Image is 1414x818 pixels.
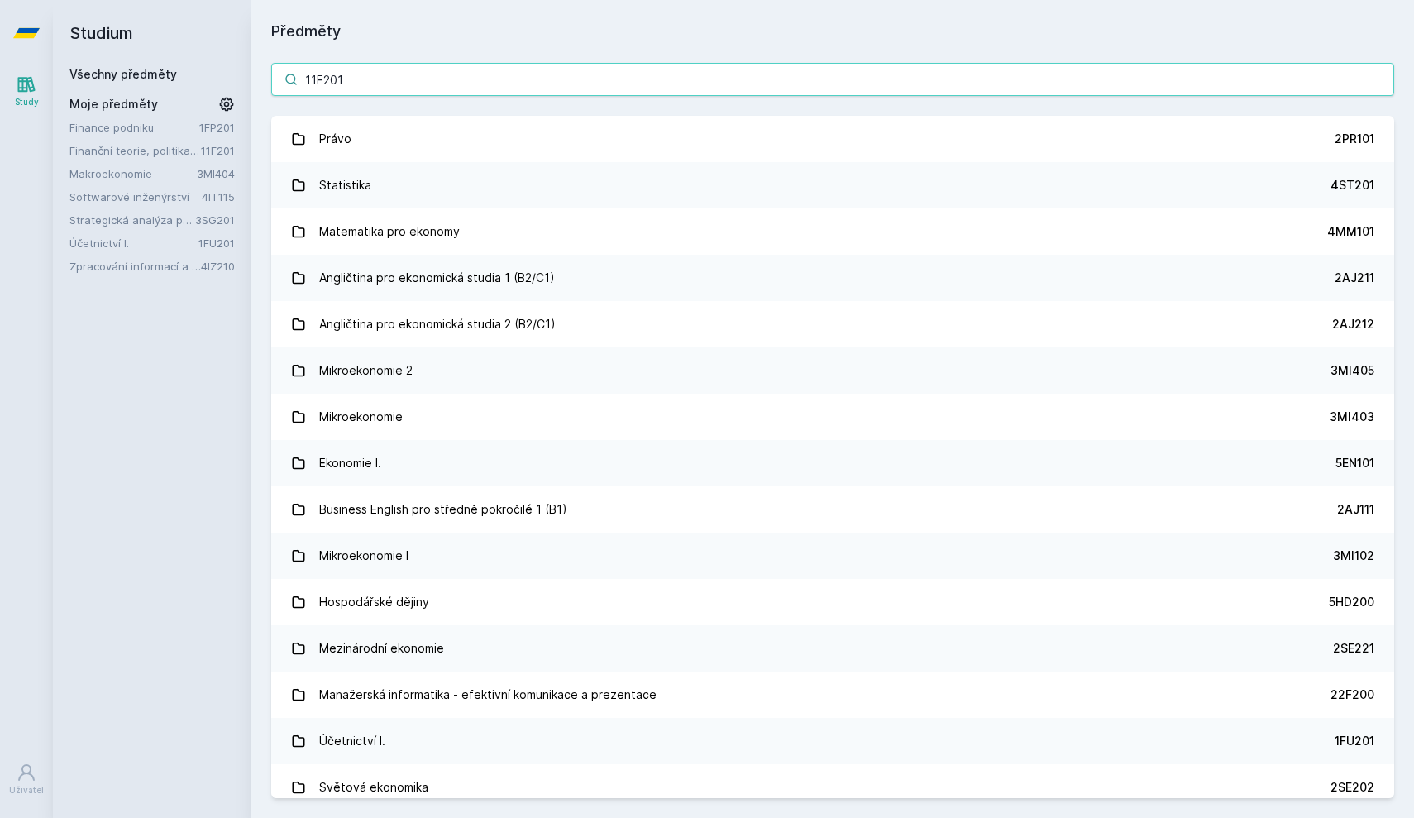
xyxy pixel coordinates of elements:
[69,189,202,205] a: Softwarové inženýrství
[69,165,197,182] a: Makroekonomie
[319,308,556,341] div: Angličtina pro ekonomická studia 2 (B2/C1)
[1330,779,1374,796] div: 2SE202
[319,447,381,480] div: Ekonomie I.
[1337,501,1374,518] div: 2AJ111
[1335,131,1374,147] div: 2PR101
[1335,270,1374,286] div: 2AJ211
[195,213,235,227] a: 3SG201
[271,208,1394,255] a: Matematika pro ekonomy 4MM101
[1329,594,1374,610] div: 5HD200
[319,771,428,804] div: Světová ekonomika
[271,579,1394,625] a: Hospodářské dějiny 5HD200
[319,261,555,294] div: Angličtina pro ekonomická studia 1 (B2/C1)
[271,533,1394,579] a: Mikroekonomie I 3MI102
[271,718,1394,764] a: Účetnictví I. 1FU201
[271,20,1394,43] h1: Předměty
[201,260,235,273] a: 4IZ210
[9,784,44,796] div: Uživatel
[201,144,235,157] a: 11F201
[197,167,235,180] a: 3MI404
[69,212,195,228] a: Strategická analýza pro informatiky a statistiky
[1333,640,1374,657] div: 2SE221
[271,301,1394,347] a: Angličtina pro ekonomická studia 2 (B2/C1) 2AJ212
[199,121,235,134] a: 1FP201
[69,119,199,136] a: Finance podniku
[319,400,403,433] div: Mikroekonomie
[319,586,429,619] div: Hospodářské dějiny
[3,754,50,805] a: Uživatel
[271,63,1394,96] input: Název nebo ident předmětu…
[202,190,235,203] a: 4IT115
[319,678,657,711] div: Manažerská informatika - efektivní komunikace a prezentace
[69,258,201,275] a: Zpracování informací a znalostí
[1330,177,1374,194] div: 4ST201
[1327,223,1374,240] div: 4MM101
[1333,548,1374,564] div: 3MI102
[1330,362,1374,379] div: 3MI405
[198,237,235,250] a: 1FU201
[271,625,1394,672] a: Mezinárodní ekonomie 2SE221
[1330,686,1374,703] div: 22F200
[319,215,460,248] div: Matematika pro ekonomy
[1335,455,1374,471] div: 5EN101
[271,486,1394,533] a: Business English pro středně pokročilé 1 (B1) 2AJ111
[271,162,1394,208] a: Statistika 4ST201
[271,394,1394,440] a: Mikroekonomie 3MI403
[319,122,351,155] div: Právo
[271,440,1394,486] a: Ekonomie I. 5EN101
[319,169,371,202] div: Statistika
[1330,409,1374,425] div: 3MI403
[319,539,408,572] div: Mikroekonomie I
[1332,316,1374,332] div: 2AJ212
[271,255,1394,301] a: Angličtina pro ekonomická studia 1 (B2/C1) 2AJ211
[69,235,198,251] a: Účetnictví I.
[3,66,50,117] a: Study
[319,354,413,387] div: Mikroekonomie 2
[271,764,1394,811] a: Světová ekonomika 2SE202
[271,116,1394,162] a: Právo 2PR101
[319,632,444,665] div: Mezinárodní ekonomie
[271,347,1394,394] a: Mikroekonomie 2 3MI405
[69,142,201,159] a: Finanční teorie, politika a instituce
[319,725,385,758] div: Účetnictví I.
[69,67,177,81] a: Všechny předměty
[69,96,158,112] span: Moje předměty
[319,493,567,526] div: Business English pro středně pokročilé 1 (B1)
[15,96,39,108] div: Study
[1335,733,1374,749] div: 1FU201
[271,672,1394,718] a: Manažerská informatika - efektivní komunikace a prezentace 22F200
